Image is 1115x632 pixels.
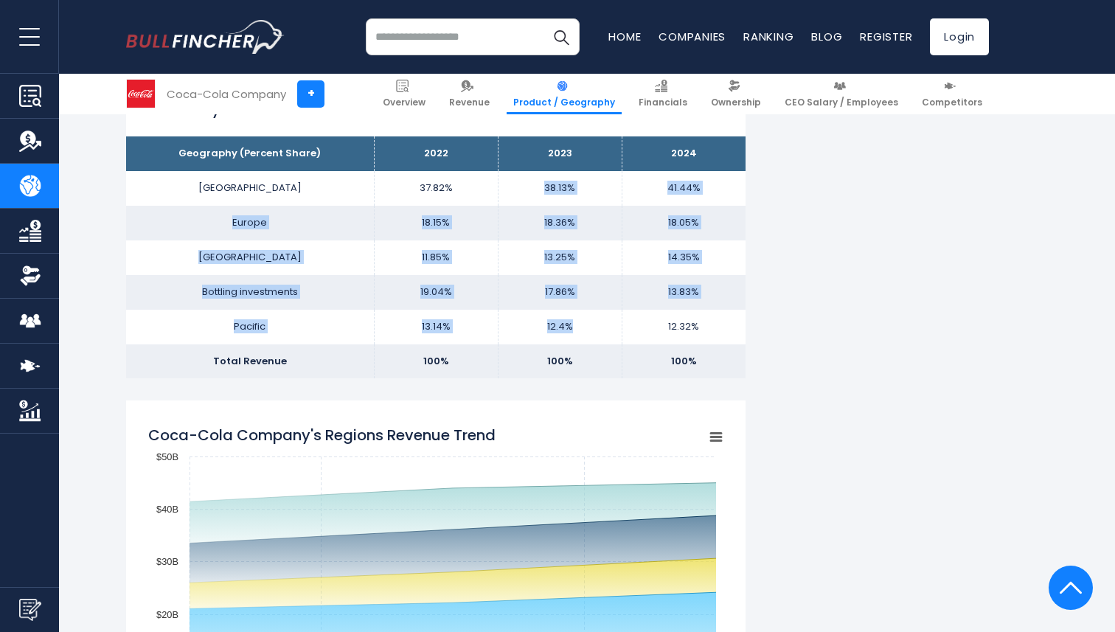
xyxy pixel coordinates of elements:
th: Geography (Percent Share) [126,136,374,171]
img: Ownership [19,265,41,287]
img: KO logo [127,80,155,108]
td: 17.86% [498,275,622,310]
button: Search [543,18,580,55]
td: 12.32% [622,310,746,344]
td: 41.44% [622,171,746,206]
td: 100% [374,344,498,379]
td: 19.04% [374,275,498,310]
a: Go to homepage [126,20,285,54]
a: Companies [659,29,726,44]
td: 100% [498,344,622,379]
img: bullfincher logo [126,20,285,54]
text: $50B [156,451,178,462]
a: Financials [632,74,694,114]
span: Overview [383,97,425,108]
span: Revenue [449,97,490,108]
td: 13.14% [374,310,498,344]
text: $20B [156,609,178,620]
td: [GEOGRAPHIC_DATA] [126,171,374,206]
td: Pacific [126,310,374,344]
td: 12.4% [498,310,622,344]
td: 100% [622,344,746,379]
span: Competitors [922,97,982,108]
a: CEO Salary / Employees [778,74,905,114]
span: Ownership [711,97,761,108]
td: 11.85% [374,240,498,275]
td: Bottling investments [126,275,374,310]
span: CEO Salary / Employees [785,97,898,108]
td: 14.35% [622,240,746,275]
a: Competitors [915,74,989,114]
a: Register [860,29,912,44]
text: $40B [156,504,178,515]
a: Home [608,29,641,44]
td: 18.36% [498,206,622,240]
tspan: Coca-Cola Company's Regions Revenue Trend [148,425,496,445]
a: Ranking [743,29,793,44]
th: 2023 [498,136,622,171]
a: Overview [376,74,432,114]
td: 38.13% [498,171,622,206]
text: $30B [156,556,178,567]
td: 18.05% [622,206,746,240]
td: [GEOGRAPHIC_DATA] [126,240,374,275]
a: + [297,80,324,108]
div: Coca-Cola Company [167,86,286,103]
td: Europe [126,206,374,240]
a: Product / Geography [507,74,622,114]
a: Blog [811,29,842,44]
a: Revenue [442,74,496,114]
th: 2024 [622,136,746,171]
a: Login [930,18,989,55]
td: 13.83% [622,275,746,310]
span: Product / Geography [513,97,615,108]
td: 13.25% [498,240,622,275]
span: Financials [639,97,687,108]
td: 18.15% [374,206,498,240]
a: Ownership [704,74,768,114]
td: Total Revenue [126,344,374,379]
th: 2022 [374,136,498,171]
td: 37.82% [374,171,498,206]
